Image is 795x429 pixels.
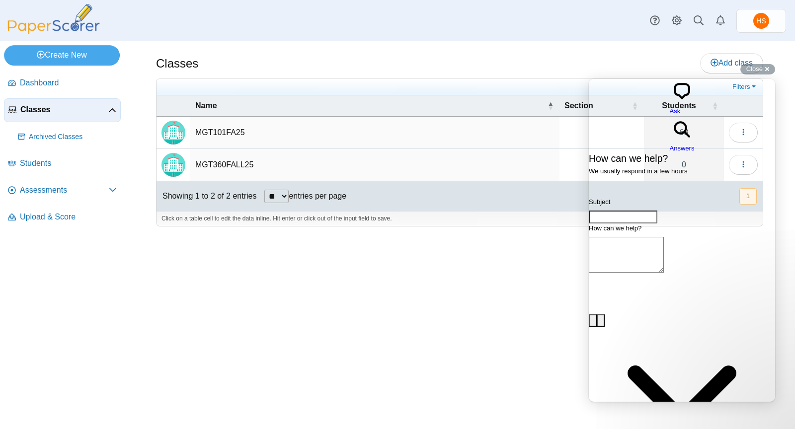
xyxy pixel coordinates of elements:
a: Classes [4,98,121,122]
span: Students [20,158,117,169]
a: Assessments [4,179,121,203]
td: MGT101FA25 [190,117,559,149]
label: entries per page [289,192,346,200]
span: Add class [711,59,753,67]
span: Assessments [20,185,109,196]
button: Close [740,64,775,74]
a: Alerts [710,10,731,32]
span: Name : Activate to invert sorting [548,95,554,116]
a: PaperScorer [4,27,103,36]
div: Click on a table cell to edit the data inline. Hit enter or click out of the input field to save. [157,211,763,226]
span: Classes [20,104,108,115]
a: Howard Stanger [736,9,786,33]
a: Archived Classes [14,125,121,149]
div: Showing 1 to 2 of 2 entries [157,181,256,211]
span: Name [195,101,217,110]
img: Locally created class [161,153,185,177]
a: Add class [700,53,763,73]
img: Locally created class [161,121,185,144]
img: PaperScorer [4,4,103,34]
span: Close [746,65,763,72]
td: MGT360FALL25 [190,149,559,181]
a: Create New [4,45,120,65]
a: Upload & Score [4,206,121,229]
span: Section [564,101,593,110]
h1: Classes [156,55,198,72]
span: Howard Stanger [756,17,766,24]
a: Dashboard [4,71,121,95]
a: Students [4,152,121,176]
span: Howard Stanger [753,13,769,29]
iframe: Help Scout Beacon - Live Chat, Contact Form, and Knowledge Base [589,79,775,402]
span: Upload & Score [20,212,117,222]
span: Dashboard [20,77,117,88]
span: Archived Classes [29,132,117,142]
